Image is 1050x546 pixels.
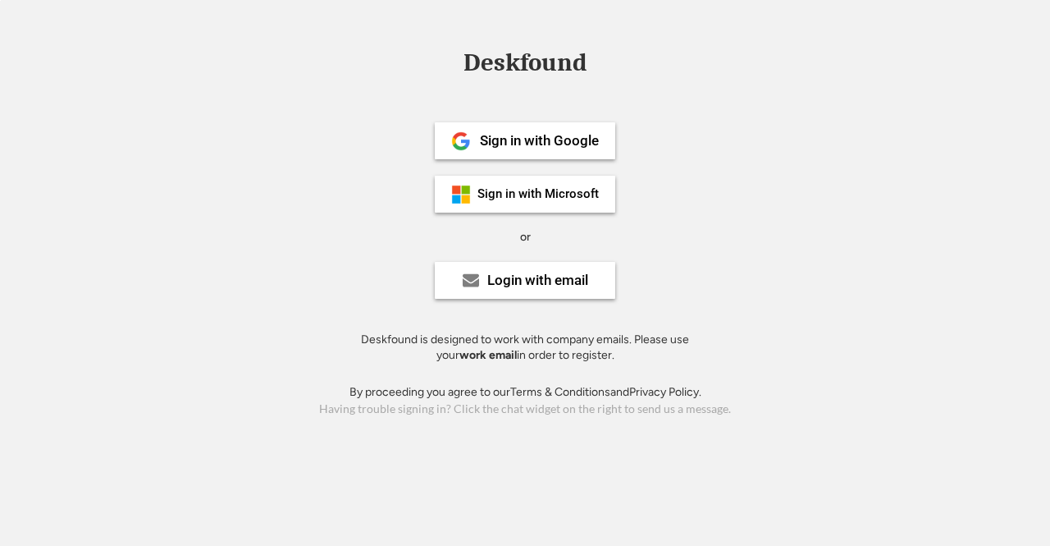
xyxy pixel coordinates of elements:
[487,273,588,287] div: Login with email
[349,384,701,401] div: By proceeding you agree to our and
[459,348,517,362] strong: work email
[477,188,599,200] div: Sign in with Microsoft
[451,185,471,204] img: ms-symbollockup_mssymbol_19.png
[629,385,701,399] a: Privacy Policy.
[510,385,610,399] a: Terms & Conditions
[455,50,595,76] div: Deskfound
[520,229,531,245] div: or
[480,134,599,148] div: Sign in with Google
[340,332,710,364] div: Deskfound is designed to work with company emails. Please use your in order to register.
[451,131,471,151] img: 1024px-Google__G__Logo.svg.png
